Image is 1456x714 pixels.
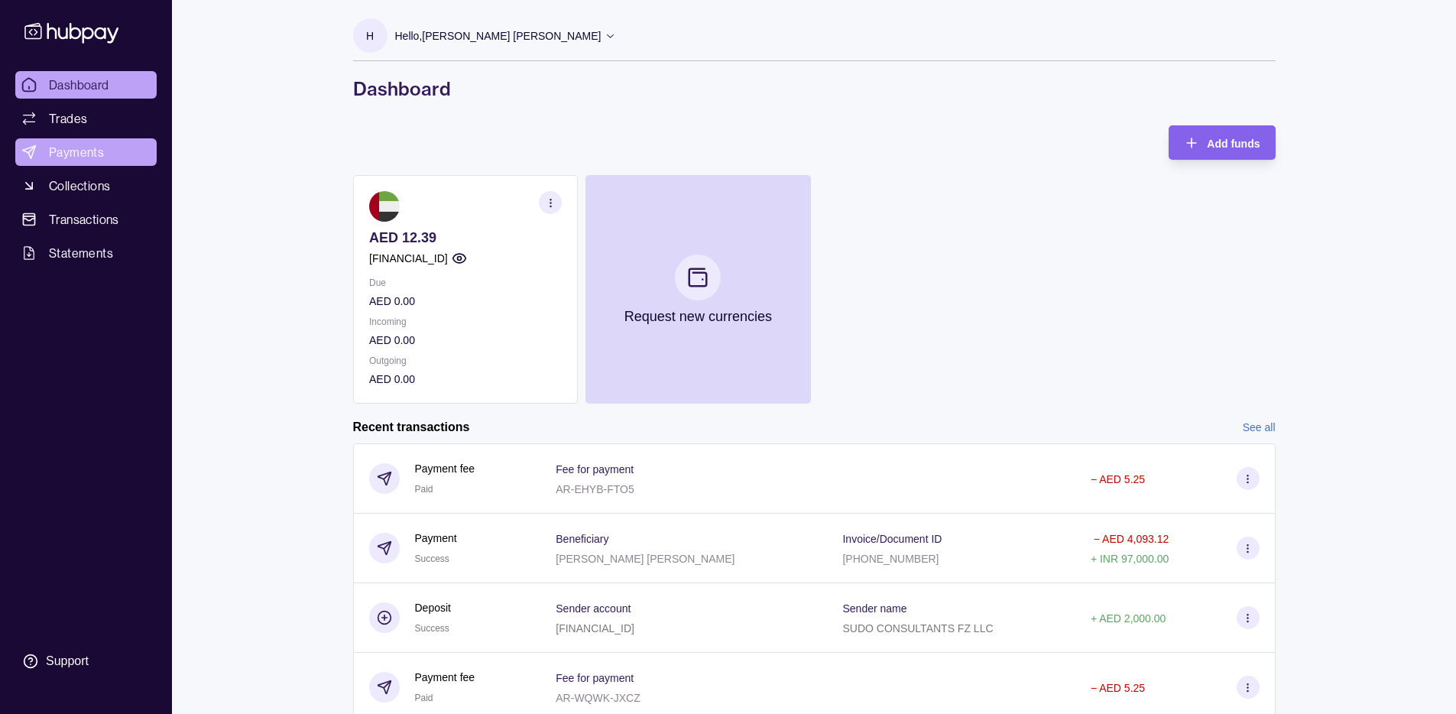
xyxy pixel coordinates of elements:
p: Due [369,274,562,291]
p: [PHONE_NUMBER] [842,553,939,565]
a: Transactions [15,206,157,233]
p: [FINANCIAL_ID] [369,250,448,267]
p: [PERSON_NAME] [PERSON_NAME] [556,553,734,565]
p: AED 0.00 [369,371,562,388]
a: See all [1243,419,1276,436]
p: Sender name [842,602,906,615]
a: Statements [15,239,157,267]
p: Payment fee [415,460,475,477]
p: Hello, [PERSON_NAME] [PERSON_NAME] [395,28,602,44]
button: Request new currencies [585,175,810,404]
p: − AED 5.25 [1091,473,1145,485]
a: Trades [15,105,157,132]
p: Payment fee [415,669,475,686]
p: AED 0.00 [369,332,562,349]
p: Request new currencies [624,308,771,325]
p: Payment [415,530,457,547]
p: Beneficiary [556,533,608,545]
img: ae [369,191,400,222]
button: Add funds [1169,125,1275,160]
p: AED 12.39 [369,229,562,246]
p: Sender account [556,602,631,615]
p: Outgoing [369,352,562,369]
p: Invoice/Document ID [842,533,942,545]
a: Collections [15,172,157,200]
p: − AED 5.25 [1091,682,1145,694]
span: Payments [49,143,104,161]
span: Transactions [49,210,119,229]
span: Success [415,553,449,564]
span: Paid [415,693,433,703]
h2: Recent transactions [353,419,470,436]
p: Fee for payment [556,463,634,475]
p: + AED 2,000.00 [1091,612,1166,625]
span: Dashboard [49,76,109,94]
span: Add funds [1207,138,1260,150]
p: AR-WQWK-JXCZ [556,692,640,704]
h1: Dashboard [353,76,1276,101]
p: H [366,28,374,44]
a: Payments [15,138,157,166]
span: Collections [49,177,110,195]
p: − AED 4,093.12 [1094,533,1169,545]
p: [FINANCIAL_ID] [556,622,634,634]
span: Trades [49,109,87,128]
p: + INR 97,000.00 [1091,553,1169,565]
p: AED 0.00 [369,293,562,310]
a: Support [15,645,157,677]
p: AR-EHYB-FTO5 [556,483,634,495]
a: Dashboard [15,71,157,99]
p: Fee for payment [556,672,634,684]
p: Incoming [369,313,562,330]
span: Success [415,623,449,634]
p: Deposit [415,599,451,616]
span: Statements [49,244,113,262]
span: Paid [415,484,433,495]
p: SUDO CONSULTANTS FZ LLC [842,622,993,634]
div: Support [46,653,89,670]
